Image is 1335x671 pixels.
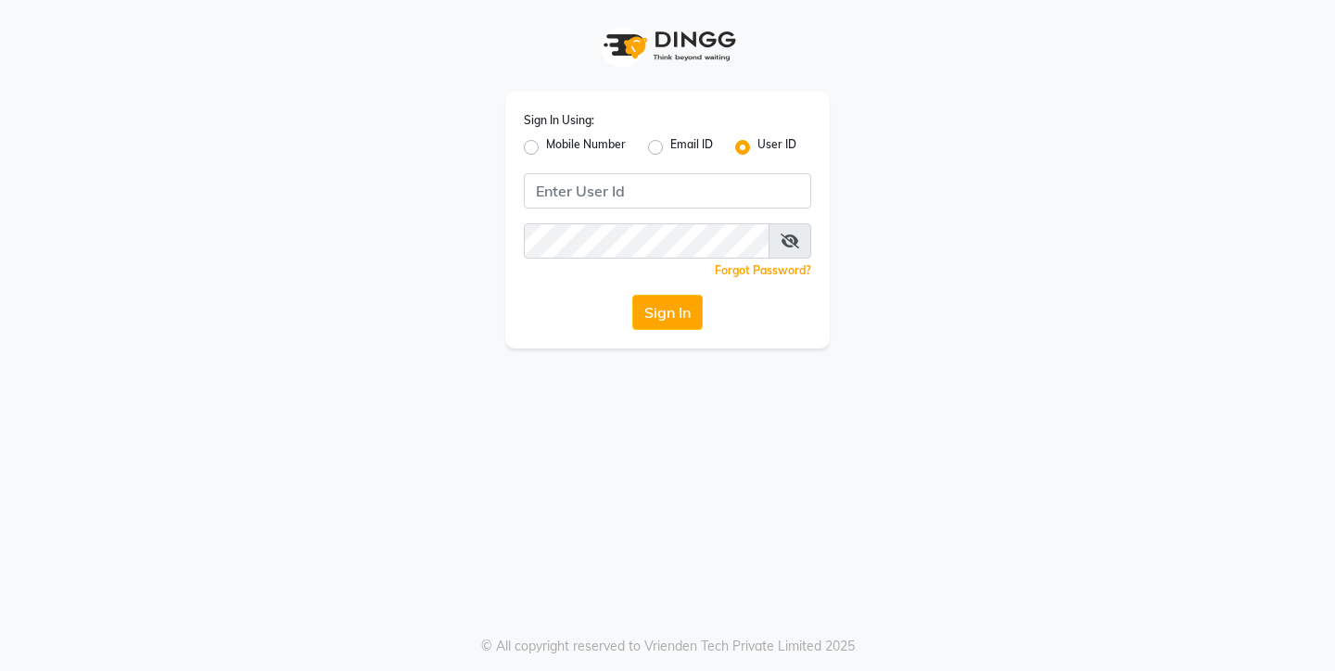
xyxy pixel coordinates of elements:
[546,136,626,158] label: Mobile Number
[593,19,742,73] img: logo1.svg
[715,263,811,277] a: Forgot Password?
[757,136,796,158] label: User ID
[632,295,703,330] button: Sign In
[670,136,713,158] label: Email ID
[524,173,811,209] input: Username
[524,223,769,259] input: Username
[524,112,594,129] label: Sign In Using:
